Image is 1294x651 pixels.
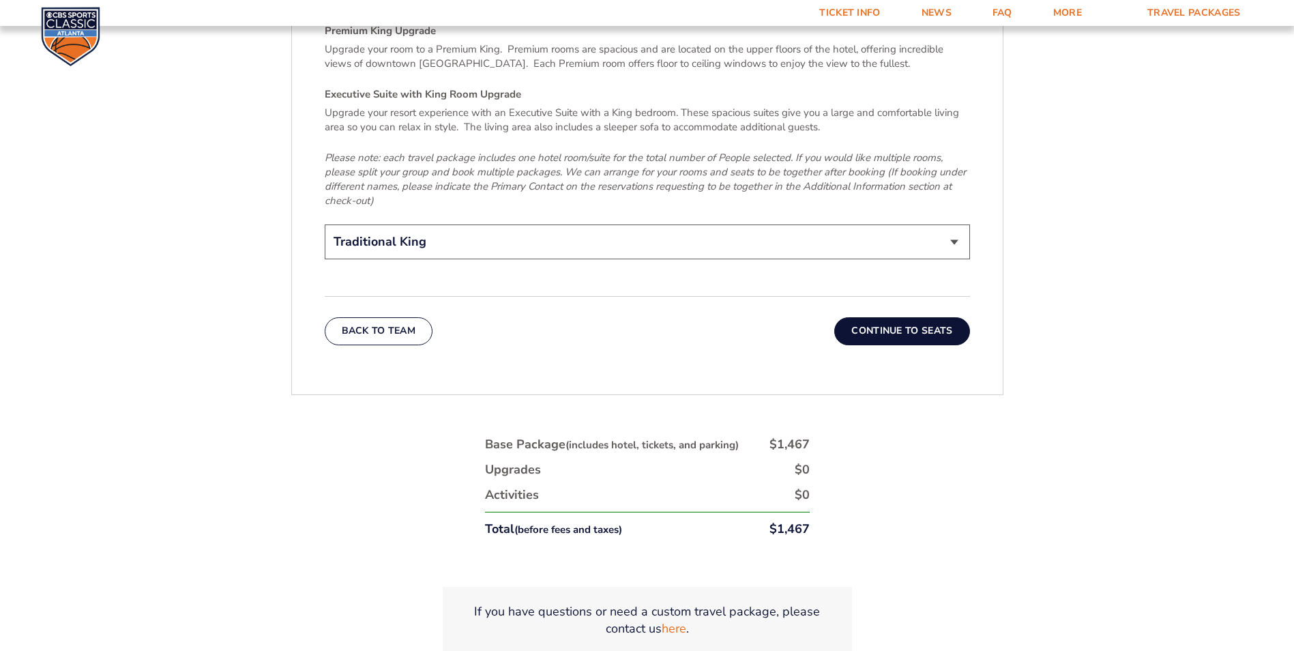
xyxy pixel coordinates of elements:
[325,24,970,38] h4: Premium King Upgrade
[662,620,686,637] a: here
[325,317,433,345] button: Back To Team
[795,487,810,504] div: $0
[459,603,836,637] p: If you have questions or need a custom travel package, please contact us .
[565,438,739,452] small: (includes hotel, tickets, and parking)
[769,521,810,538] div: $1,467
[514,523,622,536] small: (before fees and taxes)
[485,487,539,504] div: Activities
[485,461,541,478] div: Upgrades
[795,461,810,478] div: $0
[325,106,970,134] p: Upgrade your resort experience with an Executive Suite with a King bedroom. These spacious suites...
[485,436,739,453] div: Base Package
[41,7,100,66] img: CBS Sports Classic
[485,521,622,538] div: Total
[325,42,970,71] p: Upgrade your room to a Premium King. Premium rooms are spacious and are located on the upper floo...
[769,436,810,453] div: $1,467
[325,87,970,102] h4: Executive Suite with King Room Upgrade
[834,317,969,345] button: Continue To Seats
[325,151,966,207] em: Please note: each travel package includes one hotel room/suite for the total number of People sel...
